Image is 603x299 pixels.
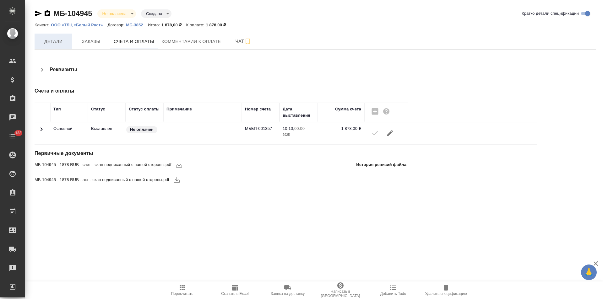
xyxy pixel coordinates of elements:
[581,264,597,280] button: 🙏
[50,66,77,73] h4: Реквизиты
[35,87,409,95] h4: Счета и оплаты
[335,106,361,112] div: Сумма счета
[35,150,409,157] h4: Первичные документы
[97,9,136,18] div: Не оплачена
[283,126,294,131] p: 10.10,
[162,38,221,45] span: Комментарии к оплате
[166,106,192,112] div: Примечание
[206,23,231,27] p: 1 878,00 ₽
[35,177,169,183] span: МБ-104945 - 1878 RUB - акт - скан подписанный с нашей стороны.pdf
[35,162,171,168] span: МБ-104945 - 1878 RUB - счет - скан подписанный с нашей стороны.pdf
[50,122,88,144] td: Основной
[76,38,106,45] span: Заказы
[522,10,579,17] span: Кратко детали спецификации
[53,106,61,112] div: Тип
[91,106,105,112] div: Статус
[584,266,594,279] span: 🙏
[114,38,154,45] span: Счета и оплаты
[383,125,398,141] button: Редактировать
[245,106,271,112] div: Номер счета
[11,130,25,136] span: 133
[228,37,258,45] span: Чат
[283,106,314,119] div: Дата выставления
[38,129,45,134] span: Toggle Row Expanded
[38,38,68,45] span: Детали
[141,9,171,18] div: Не оплачена
[130,126,154,133] p: Не оплачен
[317,122,364,144] td: 1 878,00 ₽
[244,38,252,45] svg: Подписаться
[283,132,314,138] p: 2025
[129,106,160,112] div: Статус оплаты
[108,23,126,27] p: Договор:
[294,126,305,131] p: 00:00
[2,128,24,144] a: 133
[91,125,122,132] p: Все изменения в спецификации заблокированы
[35,23,51,27] p: Клиент:
[144,11,164,16] button: Создана
[53,9,92,18] a: МБ-104945
[161,23,186,27] p: 1 878,00 ₽
[126,23,148,27] p: МБ-3852
[148,23,161,27] p: Итого:
[44,10,51,17] button: Скопировать ссылку
[242,122,280,144] td: МББП-001357
[186,23,206,27] p: К оплате:
[35,10,42,17] button: Скопировать ссылку для ЯМессенджера
[51,22,107,27] a: ООО «ТЛЦ «Белый Раст»
[356,162,406,168] p: История ревизий файла
[126,22,148,27] a: МБ-3852
[51,23,107,27] p: ООО «ТЛЦ «Белый Раст»
[100,11,128,16] button: Не оплачена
